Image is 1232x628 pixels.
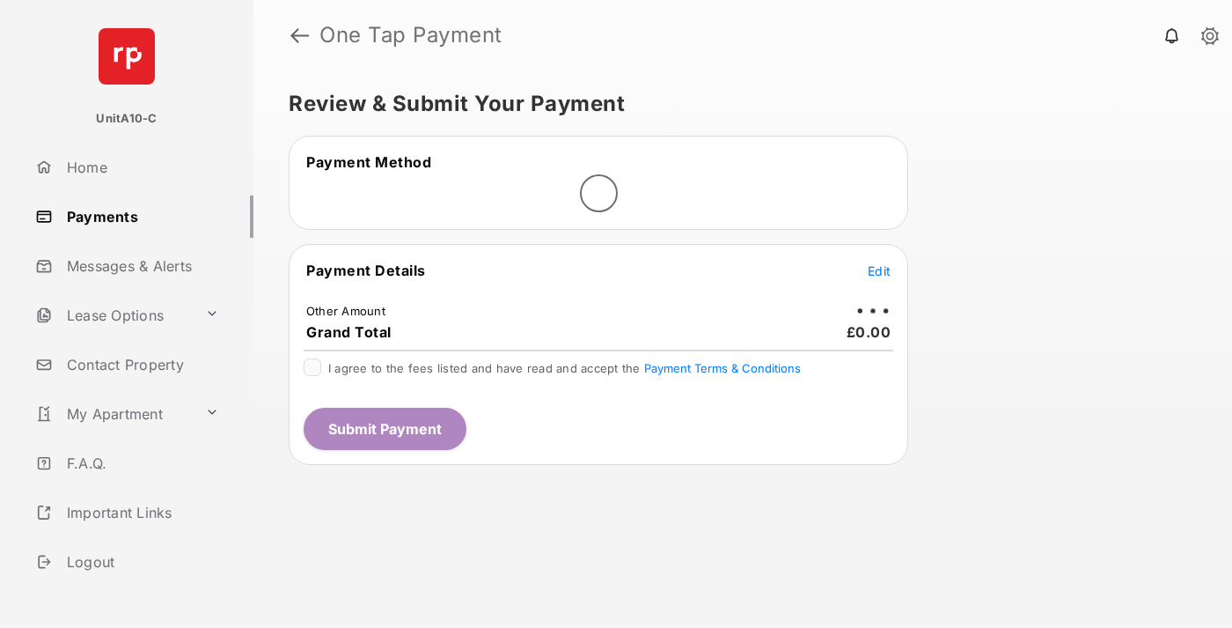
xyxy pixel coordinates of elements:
[306,323,392,341] span: Grand Total
[289,93,1183,115] h5: Review & Submit Your Payment
[28,146,253,188] a: Home
[306,262,426,279] span: Payment Details
[644,361,801,375] button: I agree to the fees listed and have read and accept the
[847,323,891,341] span: £0.00
[28,541,253,583] a: Logout
[96,110,157,128] p: UnitA10-C
[868,262,891,279] button: Edit
[28,294,198,336] a: Lease Options
[28,393,198,435] a: My Apartment
[28,491,226,534] a: Important Links
[99,28,155,85] img: svg+xml;base64,PHN2ZyB4bWxucz0iaHR0cDovL3d3dy53My5vcmcvMjAwMC9zdmciIHdpZHRoPSI2NCIgaGVpZ2h0PSI2NC...
[868,263,891,278] span: Edit
[319,25,502,46] strong: One Tap Payment
[28,344,253,386] a: Contact Property
[28,196,253,238] a: Payments
[304,408,466,450] button: Submit Payment
[28,245,253,287] a: Messages & Alerts
[328,361,801,375] span: I agree to the fees listed and have read and accept the
[305,303,386,319] td: Other Amount
[28,442,253,484] a: F.A.Q.
[306,153,431,171] span: Payment Method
